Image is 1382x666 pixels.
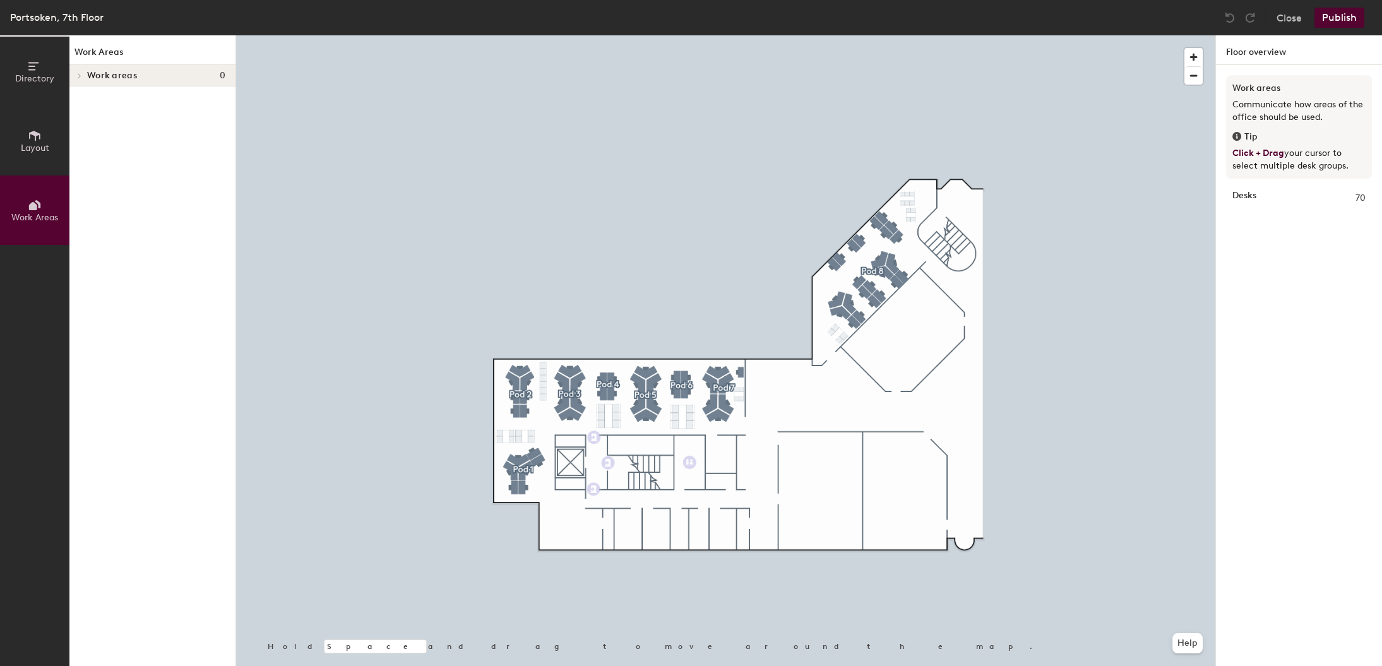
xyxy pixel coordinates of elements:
span: 70 [1355,191,1366,205]
span: 0 [220,71,225,81]
span: Work areas [87,71,137,81]
button: Help [1172,633,1203,653]
button: Publish [1314,8,1364,28]
h3: Work areas [1232,81,1366,95]
h1: Work Areas [69,45,235,65]
div: Tip [1232,130,1366,144]
span: Layout [21,143,49,153]
p: Communicate how areas of the office should be used. [1232,98,1366,124]
span: Click + Drag [1232,148,1284,158]
img: Redo [1244,11,1256,24]
p: your cursor to select multiple desk groups. [1232,147,1366,172]
span: Directory [15,73,54,84]
strong: Desks [1232,191,1256,205]
button: Close [1277,8,1302,28]
img: Undo [1224,11,1236,24]
span: Work Areas [11,212,58,223]
div: Portsoken, 7th Floor [10,9,104,25]
h1: Floor overview [1216,35,1382,65]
